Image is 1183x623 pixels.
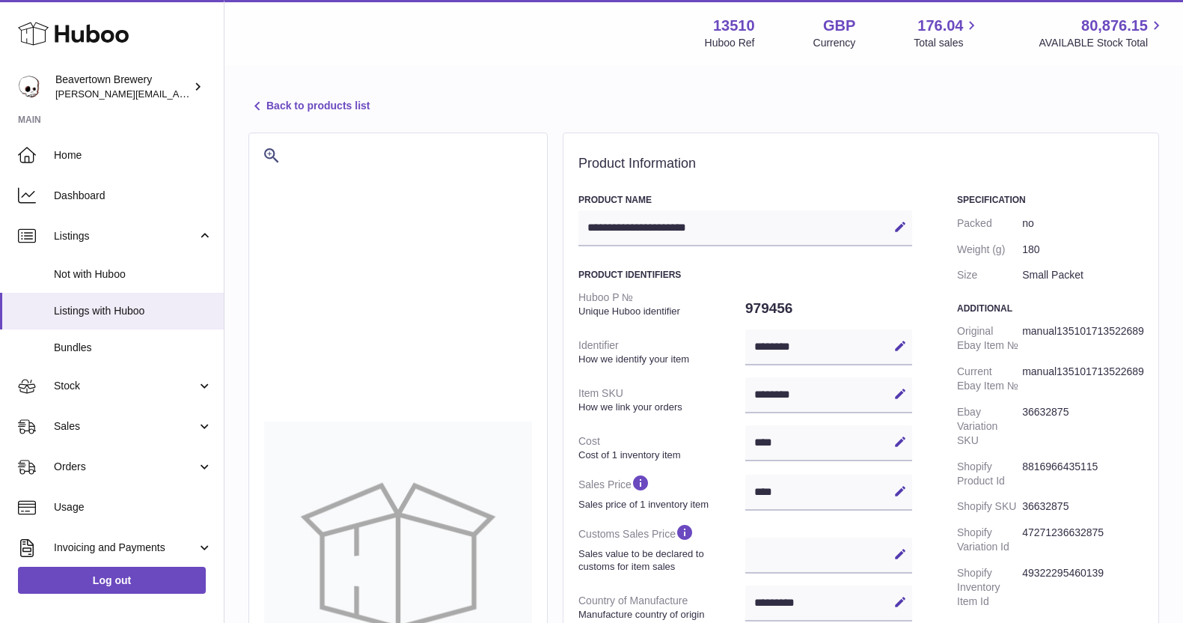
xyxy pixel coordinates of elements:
[917,16,963,36] span: 176.04
[1022,560,1143,615] dd: 49322295460139
[54,229,197,243] span: Listings
[1022,318,1143,359] dd: manual135101713522689
[957,318,1022,359] dt: Original Ebay Item №
[1039,36,1165,50] span: AVAILABLE Stock Total
[578,498,742,511] strong: Sales price of 1 inventory item
[54,460,197,474] span: Orders
[55,73,190,101] div: Beavertown Brewery
[713,16,755,36] strong: 13510
[957,359,1022,399] dt: Current Ebay Item №
[1081,16,1148,36] span: 80,876.15
[578,380,745,419] dt: Item SKU
[957,210,1022,237] dt: Packed
[54,267,213,282] span: Not with Huboo
[578,269,912,281] h3: Product Identifiers
[957,237,1022,263] dt: Weight (g)
[1022,359,1143,399] dd: manual135101713522689
[957,493,1022,520] dt: Shopify SKU
[813,36,856,50] div: Currency
[914,36,980,50] span: Total sales
[1022,262,1143,288] dd: Small Packet
[54,379,197,393] span: Stock
[1022,520,1143,560] dd: 47271236632875
[578,285,745,323] dt: Huboo P №
[957,303,1143,314] h3: Additional
[54,500,213,514] span: Usage
[1022,454,1143,494] dd: 8816966435115
[578,305,742,318] strong: Unique Huboo identifier
[54,304,213,318] span: Listings with Huboo
[1022,493,1143,520] dd: 36632875
[745,293,912,324] dd: 979456
[705,36,755,50] div: Huboo Ref
[578,517,745,579] dt: Customs Sales Price
[18,76,40,98] img: richard.gilbert-cross@beavertownbrewery.co.uk
[248,97,370,115] a: Back to products list
[957,194,1143,206] h3: Specification
[54,189,213,203] span: Dashboard
[578,156,1143,172] h2: Product Information
[957,560,1022,615] dt: Shopify Inventory Item Id
[578,608,742,622] strong: Manufacture country of origin
[54,541,197,555] span: Invoicing and Payments
[578,332,745,371] dt: Identifier
[54,341,213,355] span: Bundles
[54,419,197,434] span: Sales
[914,16,980,50] a: 176.04 Total sales
[18,567,206,594] a: Log out
[55,88,380,100] span: [PERSON_NAME][EMAIL_ADDRESS][PERSON_NAME][DOMAIN_NAME]
[578,467,745,517] dt: Sales Price
[957,520,1022,560] dt: Shopify Variation Id
[823,16,855,36] strong: GBP
[578,449,742,462] strong: Cost of 1 inventory item
[578,428,745,467] dt: Cost
[54,148,213,162] span: Home
[957,454,1022,494] dt: Shopify Product Id
[957,399,1022,454] dt: Ebay Variation SKU
[1022,237,1143,263] dd: 180
[578,547,742,574] strong: Sales value to be declared to customs for item sales
[1022,399,1143,454] dd: 36632875
[957,262,1022,288] dt: Size
[578,194,912,206] h3: Product Name
[578,401,742,414] strong: How we link your orders
[1039,16,1165,50] a: 80,876.15 AVAILABLE Stock Total
[578,353,742,366] strong: How we identify your item
[1022,210,1143,237] dd: no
